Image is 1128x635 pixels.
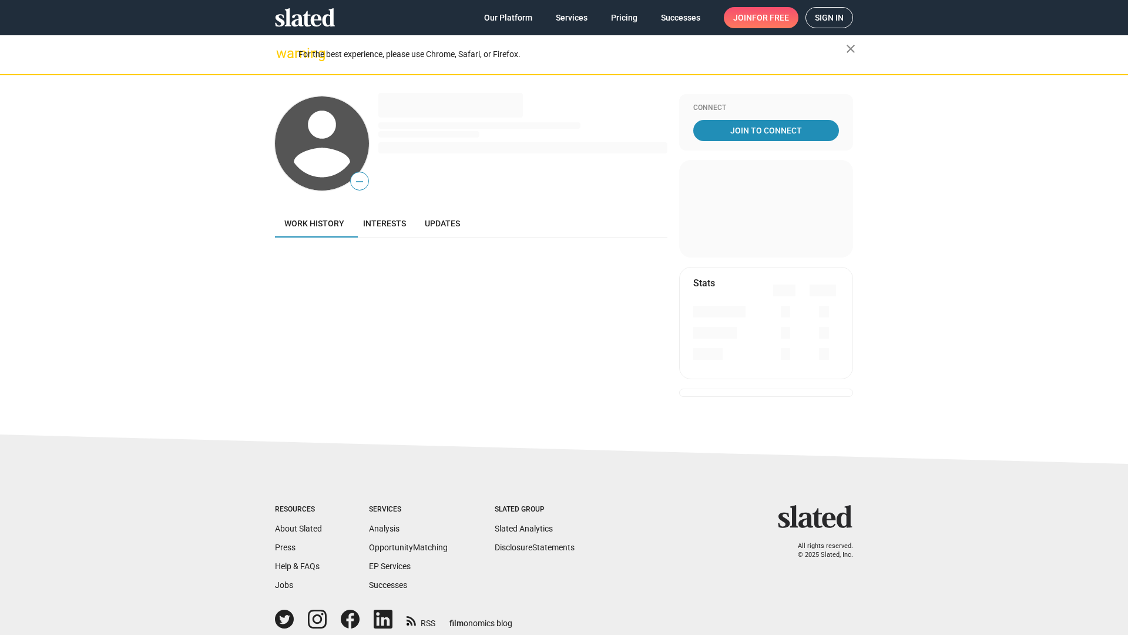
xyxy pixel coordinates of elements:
a: DisclosureStatements [495,543,575,552]
a: Jobs [275,580,293,590]
div: For the best experience, please use Chrome, Safari, or Firefox. [298,46,846,62]
a: Press [275,543,296,552]
span: for free [752,7,789,28]
a: Analysis [369,524,399,533]
a: Our Platform [475,7,542,28]
span: Pricing [611,7,637,28]
mat-card-title: Stats [693,277,715,289]
a: RSS [407,611,435,629]
div: Slated Group [495,505,575,514]
a: Joinfor free [724,7,798,28]
span: film [449,619,464,628]
a: Successes [369,580,407,590]
a: Interests [354,209,415,238]
a: Help & FAQs [275,562,320,571]
a: Pricing [602,7,647,28]
span: — [351,174,368,189]
a: Services [546,7,597,28]
span: Sign in [815,8,844,28]
div: Resources [275,505,322,514]
span: Join [733,7,789,28]
mat-icon: warning [276,46,290,61]
span: Join To Connect [696,120,837,141]
a: Work history [275,209,354,238]
mat-icon: close [844,42,858,56]
span: Updates [425,219,460,228]
a: filmonomics blog [449,609,512,629]
div: Connect [693,103,839,113]
a: Slated Analytics [495,524,553,533]
span: Interests [363,219,406,228]
a: Successes [652,7,710,28]
p: All rights reserved. © 2025 Slated, Inc. [785,542,853,559]
a: Updates [415,209,469,238]
a: OpportunityMatching [369,543,448,552]
a: EP Services [369,562,411,571]
span: Work history [284,219,344,228]
span: Successes [661,7,700,28]
a: Join To Connect [693,120,839,141]
span: Services [556,7,587,28]
div: Services [369,505,448,514]
a: About Slated [275,524,322,533]
span: Our Platform [484,7,532,28]
a: Sign in [805,7,853,28]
